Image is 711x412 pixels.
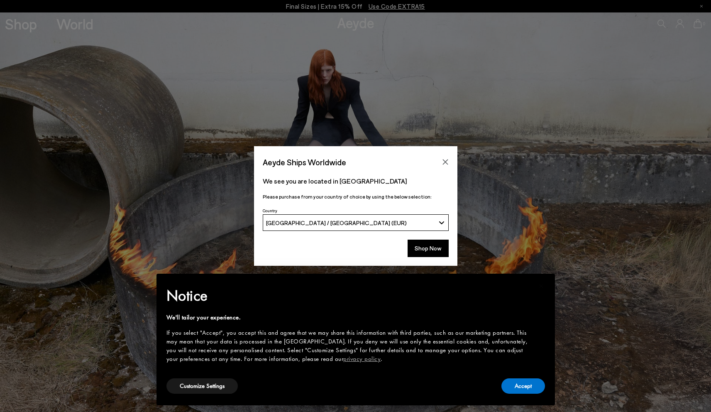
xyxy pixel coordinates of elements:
button: Accept [501,378,545,394]
span: [GEOGRAPHIC_DATA] / [GEOGRAPHIC_DATA] (EUR) [266,219,407,226]
span: × [539,280,544,292]
div: If you select "Accept", you accept this and agree that we may share this information with third p... [166,329,532,363]
p: We see you are located in [GEOGRAPHIC_DATA] [263,176,449,186]
span: Aeyde Ships Worldwide [263,155,346,169]
button: Shop Now [408,240,449,257]
button: Close [439,156,452,168]
h2: Notice [166,285,532,307]
span: Country [263,208,277,213]
button: Customize Settings [166,378,238,394]
a: privacy policy [343,355,381,363]
div: We'll tailor your experience. [166,313,532,322]
p: Please purchase from your country of choice by using the below selection: [263,193,449,201]
button: Close this notice [532,276,552,296]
